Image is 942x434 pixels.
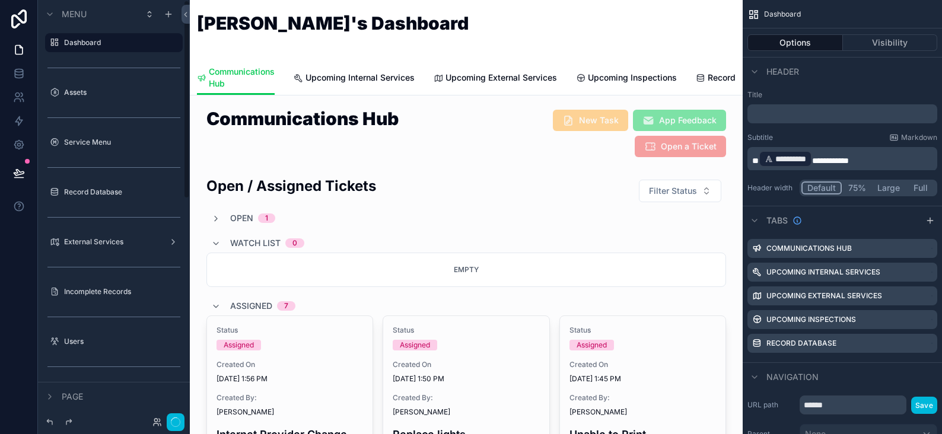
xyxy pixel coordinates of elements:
[747,147,937,170] div: scrollable content
[901,133,937,142] span: Markdown
[747,104,937,123] div: scrollable content
[872,181,905,194] button: Large
[62,391,83,403] span: Page
[766,291,882,301] label: Upcoming External Services
[64,287,176,296] label: Incomplete Records
[766,315,856,324] label: Upcoming Inspections
[62,8,87,20] span: Menu
[766,215,788,226] span: Tabs
[766,339,836,348] label: Record Database
[445,72,557,84] span: Upcoming External Services
[747,34,843,51] button: Options
[708,72,776,84] span: Record Database
[766,371,819,383] span: Navigation
[889,133,937,142] a: Markdown
[64,38,176,47] label: Dashboard
[764,9,801,19] span: Dashboard
[197,61,275,95] a: Communications Hub
[905,181,935,194] button: Full
[842,181,872,194] button: 75%
[588,72,677,84] span: Upcoming Inspections
[64,138,176,147] label: Service Menu
[197,14,469,32] h1: [PERSON_NAME]'s Dashboard
[843,34,938,51] button: Visibility
[696,67,776,91] a: Record Database
[747,133,773,142] label: Subtitle
[747,90,937,100] label: Title
[766,66,799,78] span: Header
[64,337,176,346] label: Users
[766,267,880,277] label: Upcoming Internal Services
[305,72,415,84] span: Upcoming Internal Services
[747,183,795,193] label: Header width
[434,67,557,91] a: Upcoming External Services
[766,244,852,253] label: Communications Hub
[209,66,275,90] span: Communications Hub
[747,400,795,410] label: URL path
[64,237,159,247] label: External Services
[64,88,176,97] label: Assets
[911,397,937,414] button: Save
[64,187,176,197] label: Record Database
[576,67,677,91] a: Upcoming Inspections
[801,181,842,194] button: Default
[294,67,415,91] a: Upcoming Internal Services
